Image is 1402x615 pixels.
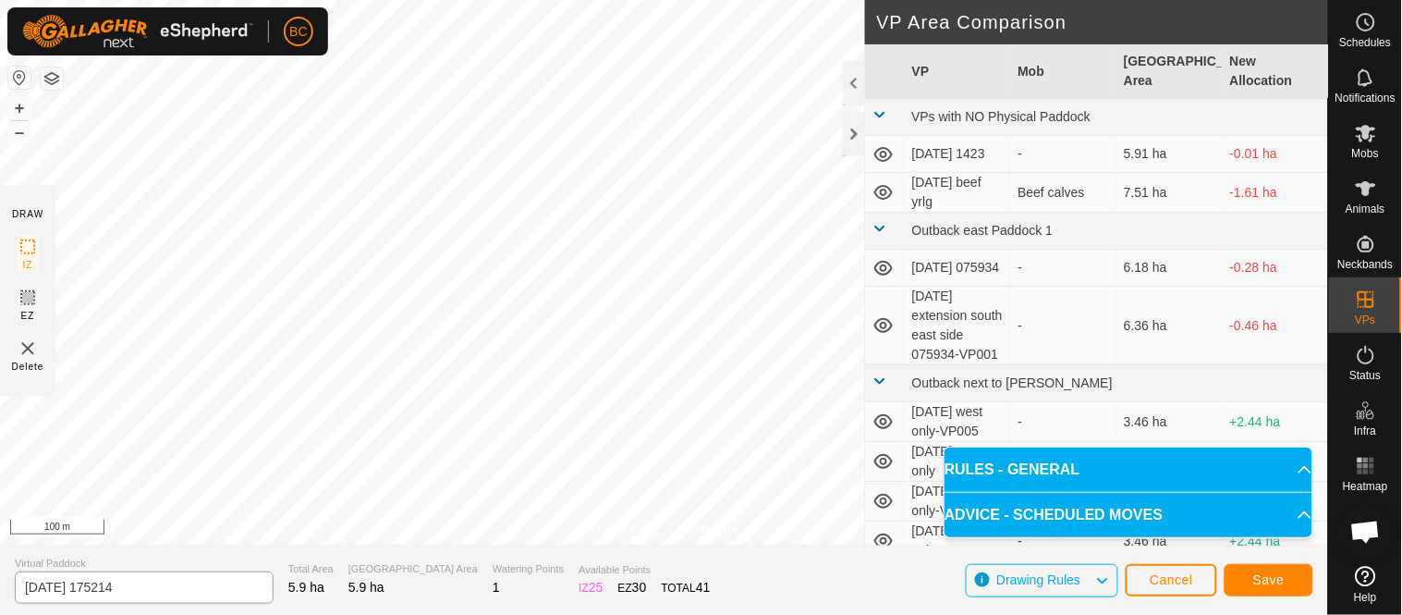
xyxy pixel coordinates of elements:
[12,360,44,374] span: Delete
[1225,564,1313,597] button: Save
[904,442,1010,482] td: [DATE] west only
[1222,402,1328,442] td: +2.44 ha
[1116,522,1223,561] td: 3.46 ha
[348,580,384,595] span: 5.9 ha
[945,448,1312,492] p-accordion-header: RULES - GENERAL
[1352,148,1379,159] span: Mobs
[904,173,1010,213] td: [DATE] beef yrlg
[288,580,324,595] span: 5.9 ha
[289,22,307,42] span: BC
[579,562,710,578] span: Available Points
[493,561,564,577] span: Watering Points
[1150,572,1193,587] span: Cancel
[1337,259,1393,270] span: Neckbands
[22,15,253,48] img: Gallagher Logo
[1354,425,1376,437] span: Infra
[945,493,1312,537] p-accordion-header: ADVICE - SCHEDULED MOVES
[904,250,1010,287] td: [DATE] 075934
[1222,173,1328,213] td: -1.61 ha
[682,521,737,537] a: Contact Us
[904,402,1010,442] td: [DATE] west only-VP005
[589,580,603,595] span: 25
[1018,316,1109,336] div: -
[1018,258,1109,277] div: -
[1346,203,1385,215] span: Animals
[1018,532,1109,551] div: -
[911,375,1112,390] span: Outback next to [PERSON_NAME]
[348,561,478,577] span: [GEOGRAPHIC_DATA] Area
[1116,136,1223,173] td: 5.91 ha
[662,578,711,597] div: TOTAL
[8,67,30,89] button: Reset Map
[1126,564,1217,597] button: Cancel
[945,459,1080,481] span: RULES - GENERAL
[1116,442,1223,482] td: 6.23 ha
[12,207,43,221] div: DRAW
[579,578,603,597] div: IZ
[21,309,35,323] span: EZ
[1018,144,1109,164] div: -
[1335,92,1396,104] span: Notifications
[996,572,1080,587] span: Drawing Rules
[1339,37,1391,48] span: Schedules
[632,580,647,595] span: 30
[15,556,274,572] span: Virtual Paddock
[904,522,1010,561] td: [DATE] west only-VP007
[911,109,1091,124] span: VPs with NO Physical Paddock
[288,561,334,577] span: Total Area
[904,136,1010,173] td: [DATE] 1423
[1222,136,1328,173] td: -0.01 ha
[1354,592,1377,603] span: Help
[1222,442,1328,482] td: -0.33 ha
[1222,44,1328,99] th: New Allocation
[1349,370,1381,381] span: Status
[1116,173,1223,213] td: 7.51 ha
[618,578,647,597] div: EZ
[1116,402,1223,442] td: 3.46 ha
[904,287,1010,365] td: [DATE] extension south east side 075934-VP001
[23,258,33,272] span: IZ
[1116,44,1223,99] th: [GEOGRAPHIC_DATA] Area
[591,521,660,537] a: Privacy Policy
[696,580,711,595] span: 41
[876,11,1328,33] h2: VP Area Comparison
[1116,250,1223,287] td: 6.18 ha
[904,44,1010,99] th: VP
[1329,559,1402,610] a: Help
[1018,412,1109,432] div: -
[1343,481,1388,492] span: Heatmap
[945,504,1163,526] span: ADVICE - SCHEDULED MOVES
[1116,287,1223,365] td: 6.36 ha
[17,338,39,360] img: VP
[1018,183,1109,203] div: Beef calves
[41,68,63,90] button: Map Layers
[904,482,1010,522] td: [DATE] west only-VP006
[1222,287,1328,365] td: -0.46 ha
[911,223,1053,238] span: Outback east Paddock 1
[1222,522,1328,561] td: +2.44 ha
[1010,44,1116,99] th: Mob
[493,580,500,595] span: 1
[1338,504,1394,560] div: Open chat
[1222,250,1328,287] td: -0.28 ha
[8,97,30,119] button: +
[8,121,30,143] button: –
[1253,572,1285,587] span: Save
[1355,314,1375,326] span: VPs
